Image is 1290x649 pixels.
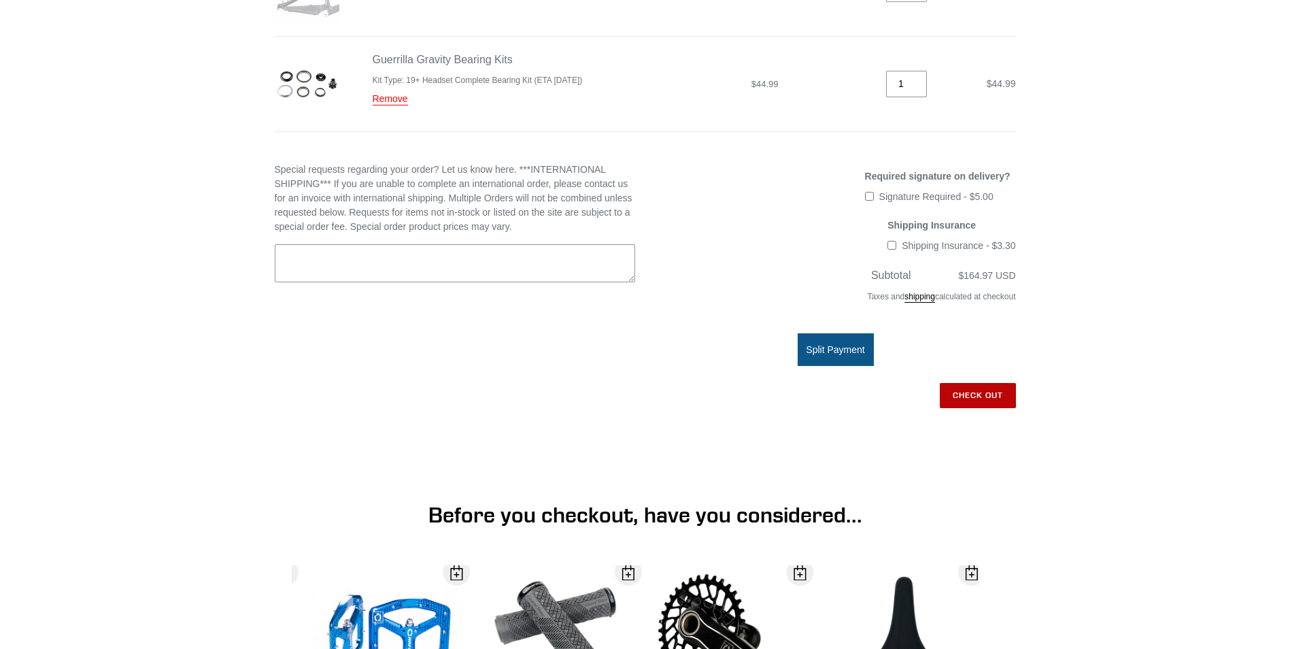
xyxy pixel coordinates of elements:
a: Guerrilla Gravity Bearing Kits [373,54,513,65]
input: Signature Required - $5.00 [865,192,874,201]
a: shipping [904,292,935,303]
iframe: PayPal-paypal [656,433,1016,463]
span: Signature Required - $5.00 [879,191,994,202]
input: Shipping Insurance - $3.30 [887,241,896,250]
a: Remove Guerrilla Gravity Bearing Kits - 19+ Headset Complete Bearing Kit (ETA 9/30/25) [373,93,408,105]
label: Special requests regarding your order? Let us know here. ***INTERNATIONAL SHIPPING*** If you are ... [275,163,635,234]
span: Subtotal [871,269,911,281]
li: Kit Type: 19+ Headset Complete Bearing Kit (ETA [DATE]) [373,74,583,86]
button: Split Payment [798,333,874,366]
input: Check out [940,383,1016,407]
span: Required signature on delivery? [865,171,1011,182]
span: Shipping Insurance - $3.30 [902,240,1015,251]
div: Taxes and calculated at checkout [656,284,1016,316]
span: Split Payment [806,344,864,355]
span: $44.99 [987,78,1016,89]
span: $44.99 [751,79,779,89]
span: Shipping Insurance [887,220,976,231]
span: $164.97 USD [958,270,1015,281]
ul: Product details [373,71,583,86]
img: Guerrilla Gravity Bearing Kits [275,52,339,116]
h1: Before you checkout, have you considered... [312,502,979,528]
